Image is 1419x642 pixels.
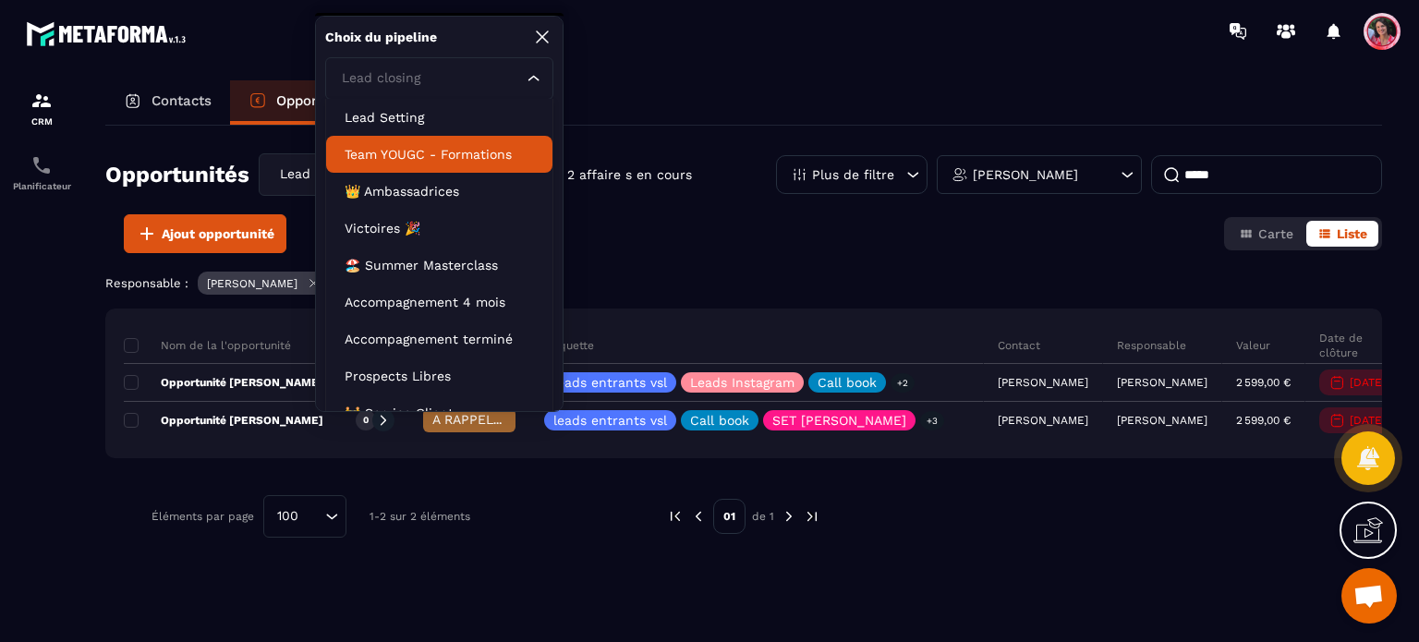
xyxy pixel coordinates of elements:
p: 🚧 Service Client [345,404,534,422]
p: [DATE] [1350,376,1386,389]
div: Search for option [325,57,553,100]
p: 2 599,00 € [1236,376,1291,389]
span: 100 [271,506,305,527]
img: scheduler [30,154,53,176]
div: Search for option [259,153,453,196]
button: Ajout opportunité [124,214,286,253]
span: Liste [1337,226,1367,241]
p: Date de clôture [1319,331,1395,360]
p: [PERSON_NAME] [1117,414,1207,427]
p: +3 [920,411,944,430]
p: Choix du pipeline [325,29,437,46]
p: Responsable : [105,276,188,290]
p: Planificateur [5,181,79,191]
img: next [804,508,820,525]
img: next [781,508,797,525]
a: schedulerschedulerPlanificateur [5,140,79,205]
p: CRM [5,116,79,127]
p: [PERSON_NAME] [207,277,297,290]
p: 2 599,00 € [1236,414,1291,427]
input: Search for option [305,506,321,527]
p: Contacts [152,92,212,109]
p: [DATE] [1350,414,1386,427]
p: de 1 [752,509,774,524]
div: Search for option [263,495,346,538]
p: Éléments par page [152,510,254,523]
img: prev [690,508,707,525]
p: Leads Instagram [690,376,794,389]
p: Opportunité [PERSON_NAME] [124,375,323,390]
p: 0 [363,414,369,427]
a: formationformationCRM [5,76,79,140]
p: [PERSON_NAME] [1117,376,1207,389]
div: Ouvrir le chat [1341,568,1397,624]
p: Contact [998,338,1040,353]
p: Accompagnement 4 mois [345,293,534,311]
p: Valeur [1236,338,1270,353]
p: 1-2 sur 2 éléments [370,510,470,523]
p: leads entrants vsl [553,414,667,427]
p: Responsable [1117,338,1186,353]
input: Search for option [337,68,523,89]
span: Carte [1258,226,1293,241]
p: leads entrants vsl [553,376,667,389]
p: [PERSON_NAME] [973,168,1078,181]
p: Call book [690,414,749,427]
p: 01 [713,499,746,534]
span: A RAPPELER/GHOST/NO SHOW✖️ [432,412,641,427]
a: Opportunités [230,80,382,125]
p: 2 affaire s en cours [567,166,692,184]
span: Lead closing [275,164,358,185]
p: SET [PERSON_NAME] [772,414,906,427]
button: Liste [1306,221,1378,247]
p: Opportunité [PERSON_NAME] [124,413,323,428]
span: Ajout opportunité [162,224,274,243]
p: Prospects Libres [345,367,534,385]
p: +2 [891,373,915,393]
img: formation [30,90,53,112]
p: Call book [818,376,877,389]
p: Team YOUGC - Formations [345,145,534,164]
p: Opportunités [276,92,364,109]
button: Carte [1228,221,1304,247]
p: Étiquette [544,338,594,353]
p: Lead Setting [345,108,534,127]
a: Contacts [105,80,230,125]
img: prev [667,508,684,525]
p: Nom de la l'opportunité [124,338,291,353]
p: Plus de filtre [812,168,894,181]
p: Victoires 🎉 [345,219,534,237]
p: 👑 Ambassadrices [345,182,534,200]
p: 🏖️ Summer Masterclass [345,256,534,274]
img: logo [26,17,192,51]
p: Accompagnement terminé [345,330,534,348]
h2: Opportunités [105,156,249,193]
